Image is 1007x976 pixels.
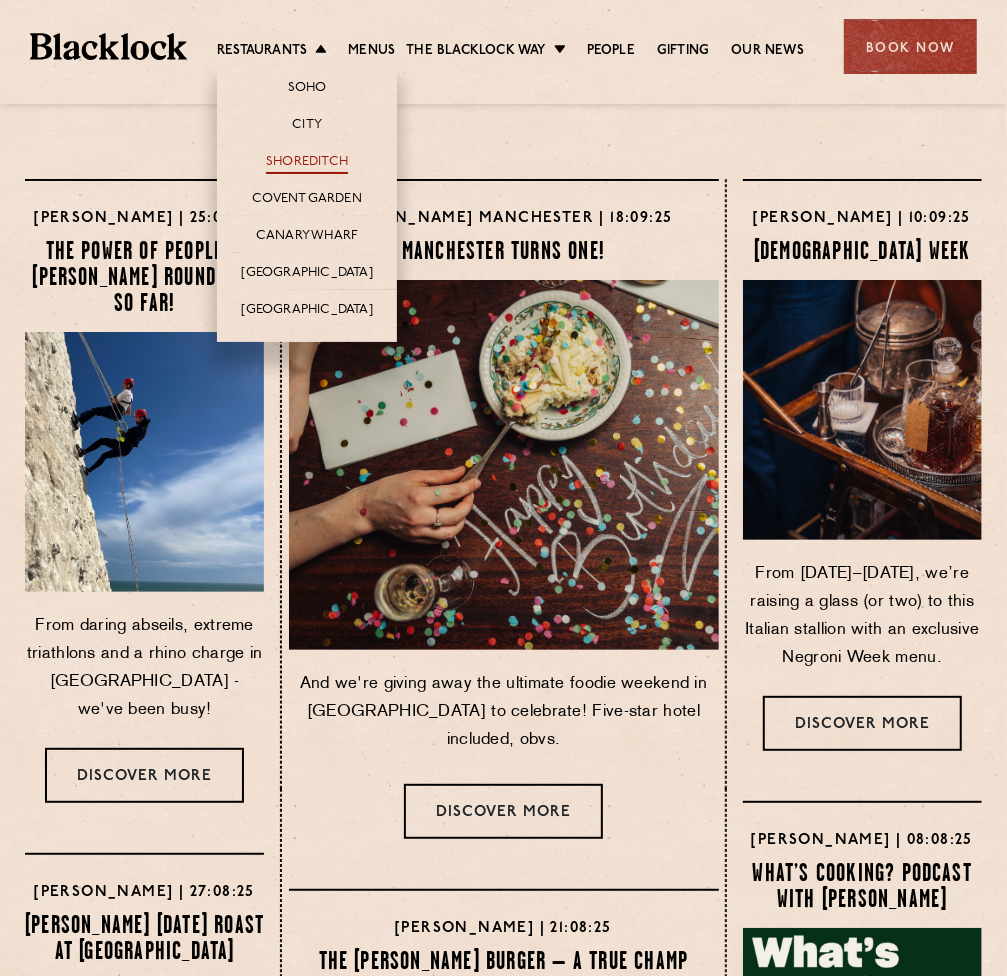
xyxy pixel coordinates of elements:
div: Book Now [844,19,977,74]
a: Discover more [763,696,962,751]
a: Our News [731,41,804,63]
a: Discover more [45,748,244,803]
a: [GEOGRAPHIC_DATA] [241,300,372,322]
h4: [PERSON_NAME] [DATE] Roast at [GEOGRAPHIC_DATA] [25,914,264,966]
a: [GEOGRAPHIC_DATA] [241,263,372,285]
h4: [PERSON_NAME] Manchester | 18:09:25 [289,206,719,232]
h4: [PERSON_NAME] | 27:08:25 [25,880,264,906]
a: Discover more [404,784,603,839]
p: From [DATE]–[DATE], we’re raising a glass (or two) to this Italian stallion with an exclusive Neg... [743,560,982,672]
h4: The [PERSON_NAME] Burger – A True Champ [289,950,719,976]
img: BIRTHDAY-CHEESECAKE-Apr25-Blacklock-6834-scaled.jpg [289,280,719,650]
a: Covent Garden [252,189,362,211]
a: Menus [348,41,395,63]
a: Soho [288,78,327,100]
h4: What’s Cooking? Podcast with [PERSON_NAME] [743,862,982,914]
img: KoWl4P10ADDlSAyYs0GLmJ1O0fTzgqz3vghPAash.jpg [25,332,264,592]
h4: [PERSON_NAME] | 21:08:25 [289,916,719,942]
a: Restaurants [217,41,307,63]
a: People [587,41,635,63]
h4: [PERSON_NAME] | 25:09:25 [25,206,264,232]
a: Gifting [657,41,709,63]
h4: [PERSON_NAME] | 08:08:25 [743,828,982,854]
a: The Blacklock Way [406,41,545,63]
img: BL_Textured_Logo-footer-cropped.svg [30,33,187,59]
h4: MANCHESTER TURNS ONE! [289,240,719,266]
h4: [PERSON_NAME] | 10:09:25 [743,206,982,232]
p: From daring abseils, extreme triathlons and a rhino charge in [GEOGRAPHIC_DATA] - we've been busy! [25,612,264,724]
a: Canary Wharf [256,226,358,248]
img: Jun24-BLSummer-03730-Blank-labels--e1758200145668.jpg [743,280,982,540]
a: Shoreditch [266,152,348,174]
a: City [292,115,322,137]
p: And we're giving away the ultimate foodie weekend in [GEOGRAPHIC_DATA] to celebrate! Five-star ho... [289,670,719,754]
h4: The Power of People – [PERSON_NAME] round up… so far! [25,240,264,318]
h4: [DEMOGRAPHIC_DATA] WEEK [743,240,982,266]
